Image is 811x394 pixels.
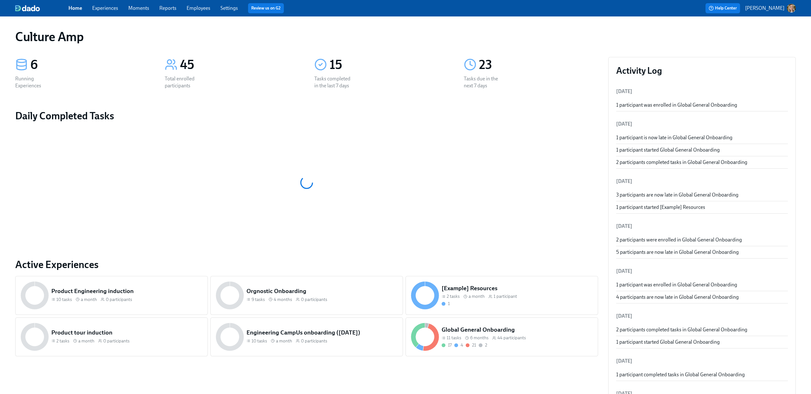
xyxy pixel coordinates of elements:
[787,4,796,13] img: AOh14Gg9iVdVtSq9XU8edFn1CYLOmL7Mn9SzLJkD6CPLrw=s96-c
[469,293,485,299] span: a month
[103,338,130,344] span: 0 participants
[464,75,504,89] div: Tasks due in the next 7 days
[15,75,56,89] div: Running Experiences
[448,342,452,348] div: 17
[448,301,450,307] div: 1
[405,317,598,356] a: Global General Onboarding11 tasks 6 months44 participants174212
[616,102,788,109] div: 1 participant was enrolled in Global General Onboarding
[251,5,281,11] a: Review us on G2
[405,276,598,315] a: [Example] Resources2 tasks a month1 participant1
[15,29,84,44] h1: Culture Amp
[616,191,788,198] div: 3 participants are now late in Global General Onboarding
[248,3,284,13] button: Review us on G2
[180,57,299,73] div: 45
[92,5,118,11] a: Experiences
[616,219,788,234] li: [DATE]
[442,284,593,292] h5: [Example] Resources
[301,338,327,344] span: 0 participants
[78,338,94,344] span: a month
[210,317,403,356] a: Engineering CampUs onboarding ([DATE])10 tasks a month0 participants
[81,297,97,303] span: a month
[442,326,593,334] h5: Global General Onboarding
[220,5,238,11] a: Settings
[51,328,202,337] h5: Product tour induction
[616,294,788,301] div: 4 participants are now late in Global General Onboarding
[616,159,788,166] div: 2 participants completed tasks in Global General Onboarding
[479,342,487,348] div: Not started
[56,338,69,344] span: 2 tasks
[276,338,292,344] span: a month
[128,5,149,11] a: Moments
[616,134,788,141] div: 1 participant is now late in Global General Onboarding
[616,116,788,132] li: [DATE]
[329,57,449,73] div: 15
[56,297,72,303] span: 10 tasks
[706,3,740,13] button: Help Center
[616,309,788,324] li: [DATE]
[252,297,265,303] span: 9 tasks
[246,287,398,295] h5: Orgnostic Onboarding
[616,326,788,333] div: 2 participants completed tasks in Global General Onboarding
[616,264,788,279] li: [DATE]
[301,297,327,303] span: 0 participants
[616,65,788,76] h3: Activity Log
[616,174,788,189] li: [DATE]
[274,297,292,303] span: 4 months
[497,335,526,341] span: 44 participants
[709,5,737,11] span: Help Center
[745,4,796,13] button: [PERSON_NAME]
[246,328,398,337] h5: Engineering CampUs onboarding ([DATE])
[616,353,788,369] li: [DATE]
[616,339,788,346] div: 1 participant started Global General Onboarding
[187,5,210,11] a: Employees
[616,249,788,256] div: 5 participants are now late in Global General Onboarding
[15,109,598,122] h2: Daily Completed Tasks
[616,204,788,211] div: 1 participant started [Example] Resources
[15,276,208,315] a: Product Engineering induction10 tasks a month0 participants
[252,338,267,344] span: 10 tasks
[616,88,632,94] span: [DATE]
[485,342,487,348] div: 2
[51,287,202,295] h5: Product Engineering induction
[30,57,150,73] div: 6
[15,5,40,11] img: dado
[15,5,68,11] a: dado
[159,5,176,11] a: Reports
[68,5,82,11] a: Home
[447,335,461,341] span: 11 tasks
[447,293,460,299] span: 2 tasks
[442,301,450,307] div: On time with open tasks
[616,371,788,378] div: 1 participant completed tasks in Global General Onboarding
[15,258,598,271] a: Active Experiences
[616,147,788,153] div: 1 participant started Global General Onboarding
[616,236,788,243] div: 2 participants were enrolled in Global General Onboarding
[314,75,355,89] div: Tasks completed in the last 7 days
[15,317,208,356] a: Product tour induction2 tasks a month0 participants
[165,75,205,89] div: Total enrolled participants
[470,335,489,341] span: 6 months
[210,276,403,315] a: Orgnostic Onboarding9 tasks 4 months0 participants
[479,57,598,73] div: 23
[472,342,476,348] div: 21
[745,5,784,12] p: [PERSON_NAME]
[616,281,788,288] div: 1 participant was enrolled in Global General Onboarding
[461,342,463,348] div: 4
[494,293,517,299] span: 1 participant
[106,297,132,303] span: 0 participants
